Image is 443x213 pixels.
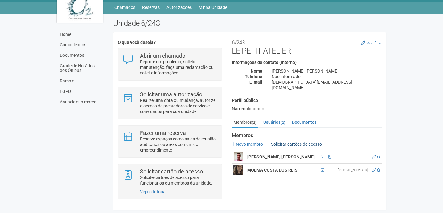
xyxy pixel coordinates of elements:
[247,168,297,173] strong: MOEMA COSTA DOS REIS
[281,120,285,125] small: (2)
[114,3,135,12] a: Chamados
[232,37,382,56] h2: LE PETIT ATELIER
[232,118,258,128] a: Membros(2)
[338,168,369,173] div: [PHONE_NUMBER]
[267,79,386,90] div: [DEMOGRAPHIC_DATA][EMAIL_ADDRESS][DOMAIN_NAME]
[123,169,217,186] a: Solicitar cartão de acesso Solicite cartões de acesso para funcionários ou membros da unidade.
[140,130,186,136] strong: Fazer uma reserva
[166,3,192,12] a: Autorizações
[58,61,104,76] a: Grade de Horários dos Ônibus
[199,3,227,12] a: Minha Unidade
[58,40,104,50] a: Comunicados
[140,59,217,76] p: Reporte um problema, solicite manutenção, faça uma reclamação ou solicite informações.
[58,29,104,40] a: Home
[118,40,222,45] h4: O que você deseja?
[377,155,380,159] a: Excluir membro
[232,142,263,147] a: Novo membro
[249,80,262,85] strong: E-mail
[58,97,104,107] a: Anuncie sua marca
[233,152,243,162] img: user.png
[232,106,382,111] div: Não configurado
[252,120,256,125] small: (2)
[377,168,380,172] a: Excluir membro
[232,133,382,138] strong: Membros
[140,98,217,114] p: Realize uma obra ou mudança, autorize o acesso de prestadores de serviço e convidados para sua un...
[58,86,104,97] a: LGPD
[245,74,262,79] strong: Telefone
[58,50,104,61] a: Documentos
[361,40,382,45] a: Modificar
[140,91,202,98] strong: Solicitar uma autorização
[290,118,318,127] a: Documentos
[140,168,203,175] strong: Solicitar cartão de acesso
[262,118,287,127] a: Usuários(2)
[142,3,160,12] a: Reservas
[267,68,386,74] div: [PERSON_NAME] [PERSON_NAME]
[372,155,376,159] a: Editar membro
[267,74,386,79] div: Não informado
[140,52,185,59] strong: Abrir um chamado
[113,19,387,28] h2: Unidade 6/243
[58,76,104,86] a: Ramais
[267,142,322,147] a: Solicitar cartões de acesso
[123,130,217,153] a: Fazer uma reserva Reserve espaços como salas de reunião, auditórios ou áreas comum do empreendime...
[251,69,262,73] strong: Nome
[232,60,382,65] h4: Informações de contato (interno)
[123,92,217,114] a: Solicitar uma autorização Realize uma obra ou mudança, autorize o acesso de prestadores de serviç...
[366,41,382,45] small: Modificar
[232,40,245,46] small: 6/243
[123,53,217,76] a: Abrir um chamado Reporte um problema, solicite manutenção, faça uma reclamação ou solicite inform...
[233,165,243,175] img: user.png
[140,175,217,186] p: Solicite cartões de acesso para funcionários ou membros da unidade.
[140,189,166,194] a: Veja o tutorial
[372,168,376,172] a: Editar membro
[247,154,315,159] strong: [PERSON_NAME] [PERSON_NAME]
[140,136,217,153] p: Reserve espaços como salas de reunião, auditórios ou áreas comum do empreendimento.
[232,98,382,103] h4: Perfil público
